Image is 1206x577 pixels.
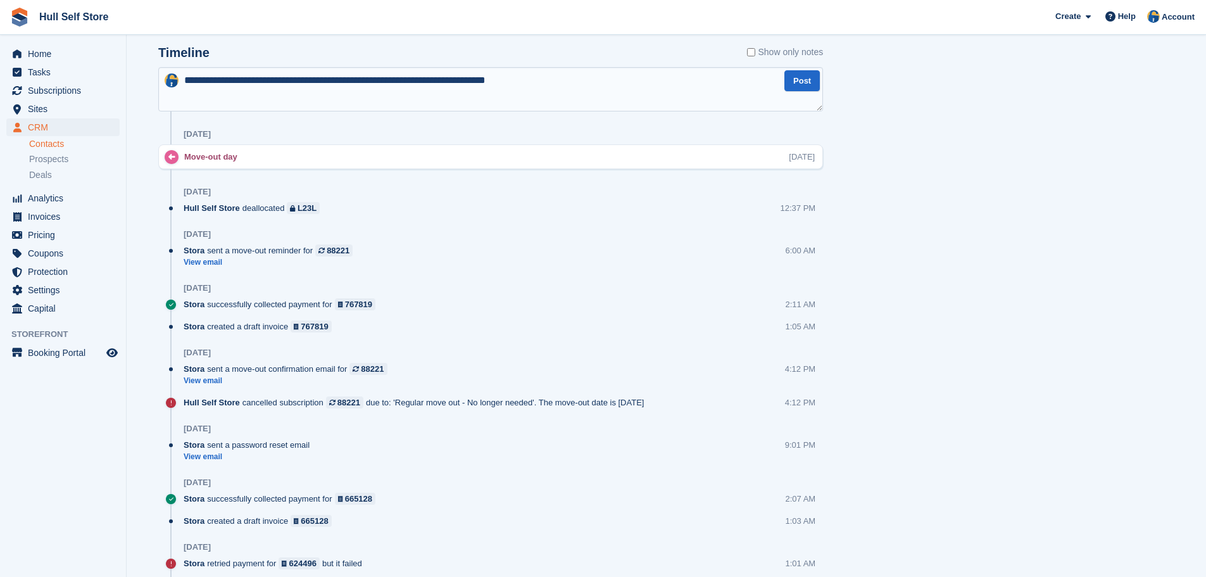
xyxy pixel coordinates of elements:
div: cancelled subscription due to: 'Regular move out - No longer needed'. The move-out date is [DATE] [184,396,650,409]
span: Subscriptions [28,82,104,99]
button: Post [784,70,820,91]
span: Stora [184,493,204,505]
div: 1:05 AM [786,320,816,333]
span: Stora [184,557,204,569]
a: View email [184,376,394,386]
span: Home [28,45,104,63]
span: Settings [28,281,104,299]
a: 88221 [349,363,387,375]
span: Protection [28,263,104,281]
a: menu [6,263,120,281]
div: sent a move-out confirmation email for [184,363,394,375]
div: 12:37 PM [781,202,816,214]
span: Stora [184,439,204,451]
div: 767819 [345,298,372,310]
a: View email [184,257,359,268]
div: 6:00 AM [786,244,816,257]
a: menu [6,63,120,81]
a: 88221 [315,244,353,257]
div: 88221 [361,363,384,375]
div: 665128 [345,493,372,505]
a: 624496 [279,557,320,569]
a: Hull Self Store [34,6,113,27]
a: L23L [287,202,320,214]
div: 1:03 AM [786,515,816,527]
a: 767819 [335,298,376,310]
div: created a draft invoice [184,515,338,527]
div: 88221 [337,396,360,409]
a: 665128 [291,515,332,527]
div: 88221 [327,244,349,257]
a: menu [6,244,120,262]
span: Deals [29,169,52,181]
div: 4:12 PM [785,396,815,409]
img: Hull Self Store [1147,10,1160,23]
span: Coupons [28,244,104,262]
div: 767819 [301,320,328,333]
span: Stora [184,244,204,257]
span: Pricing [28,226,104,244]
a: menu [6,45,120,63]
div: [DATE] [184,187,211,197]
span: Stora [184,298,204,310]
span: Prospects [29,153,68,165]
span: Hull Self Store [184,396,240,409]
div: [DATE] [789,151,815,163]
div: 1:01 AM [786,557,816,569]
span: Sites [28,100,104,118]
div: created a draft invoice [184,320,338,333]
span: Analytics [28,189,104,207]
input: Show only notes [747,46,755,59]
div: 4:12 PM [785,363,815,375]
div: successfully collected payment for [184,298,382,310]
a: menu [6,82,120,99]
a: menu [6,118,120,136]
img: stora-icon-8386f47178a22dfd0bd8f6a31ec36ba5ce8667c1dd55bd0f319d3a0aa187defe.svg [10,8,29,27]
div: 9:01 PM [785,439,815,451]
label: Show only notes [747,46,823,59]
a: View email [184,452,316,462]
span: Stora [184,363,204,375]
div: retried payment for but it failed [184,557,368,569]
a: 88221 [326,396,363,409]
span: Stora [184,515,204,527]
span: Account [1162,11,1195,23]
span: Hull Self Store [184,202,240,214]
div: 624496 [289,557,317,569]
div: 665128 [301,515,328,527]
span: Booking Portal [28,344,104,362]
div: L23L [298,202,317,214]
span: Storefront [11,328,126,341]
a: menu [6,208,120,225]
a: Deals [29,168,120,182]
span: Create [1055,10,1081,23]
a: menu [6,344,120,362]
a: menu [6,226,120,244]
div: [DATE] [184,348,211,358]
div: 2:07 AM [786,493,816,505]
div: 2:11 AM [786,298,816,310]
a: 665128 [335,493,376,505]
div: deallocated [184,202,326,214]
span: Tasks [28,63,104,81]
div: sent a move-out reminder for [184,244,359,257]
a: menu [6,281,120,299]
div: [DATE] [184,424,211,434]
h2: Timeline [158,46,210,60]
a: 767819 [291,320,332,333]
div: [DATE] [184,283,211,293]
div: [DATE] [184,129,211,139]
a: menu [6,100,120,118]
img: Hull Self Store [165,73,179,87]
div: sent a password reset email [184,439,316,451]
span: CRM [28,118,104,136]
span: Help [1118,10,1136,23]
div: [DATE] [184,478,211,488]
a: menu [6,300,120,317]
a: Preview store [104,345,120,360]
a: Prospects [29,153,120,166]
a: menu [6,189,120,207]
div: Move-out day [184,151,244,163]
div: [DATE] [184,542,211,552]
span: Invoices [28,208,104,225]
